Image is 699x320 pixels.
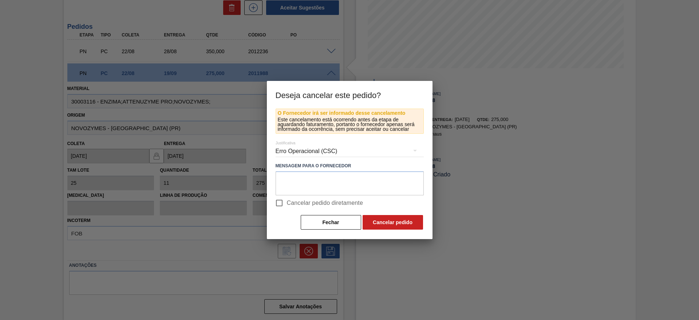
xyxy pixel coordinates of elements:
span: Cancelar pedido diretamente [287,199,363,207]
p: O Fornecedor irá ser informado desse cancelamento [278,111,422,116]
div: Erro Operacional (CSC) [276,141,424,161]
p: Este cancelamento está ocorrendo antes da etapa de aguardando faturamento, portanto o fornecedor ... [278,117,422,132]
button: Fechar [301,215,361,230]
h3: Deseja cancelar este pedido? [267,81,433,109]
button: Cancelar pedido [363,215,423,230]
label: Mensagem para o Fornecedor [276,161,424,171]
